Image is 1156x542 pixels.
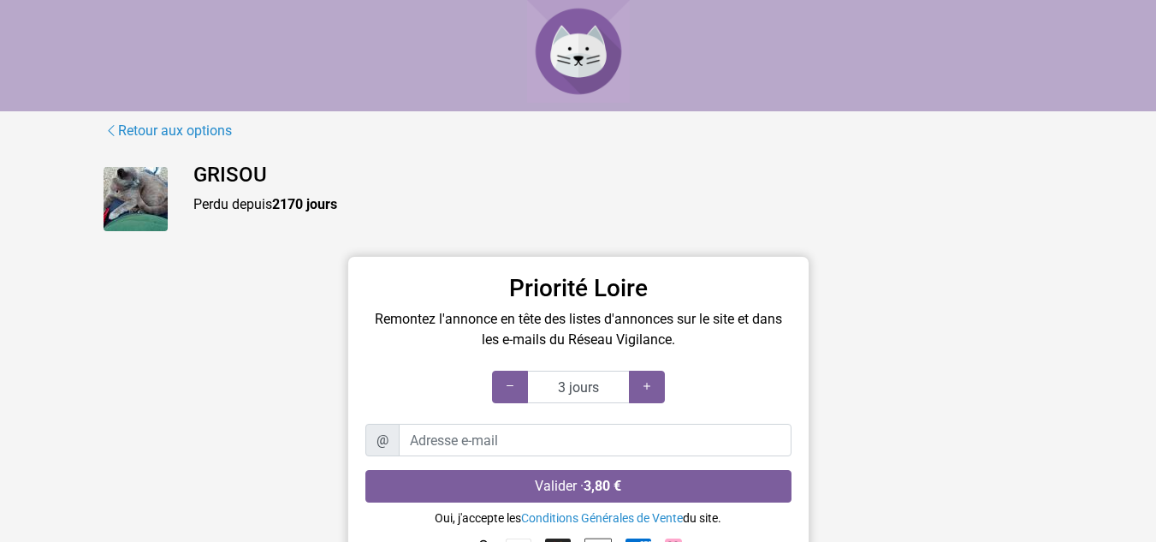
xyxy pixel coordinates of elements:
a: Retour aux options [104,120,233,142]
h4: GRISOU [193,163,1053,188]
strong: 3,80 € [584,478,621,494]
strong: 2170 jours [272,196,337,212]
p: Perdu depuis [193,194,1053,215]
small: Oui, j'accepte les du site. [435,511,721,525]
a: Conditions Générales de Vente [521,511,683,525]
span: @ [365,424,400,456]
button: Valider ·3,80 € [365,470,791,503]
p: Remontez l'annonce en tête des listes d'annonces sur le site et dans les e-mails du Réseau Vigila... [365,309,791,350]
h3: Priorité Loire [365,274,791,303]
input: Adresse e-mail [399,424,791,456]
